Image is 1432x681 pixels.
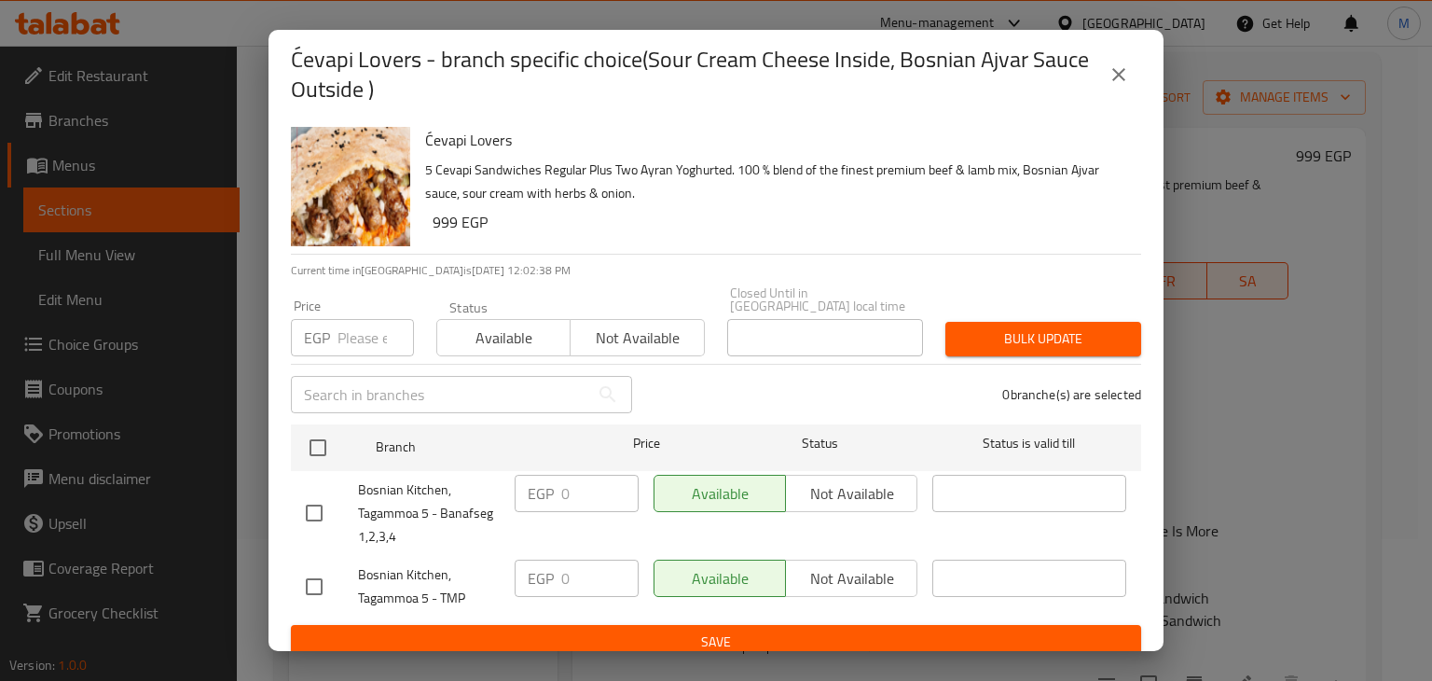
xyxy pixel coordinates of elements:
[291,262,1141,279] p: Current time in [GEOGRAPHIC_DATA] is [DATE] 12:02:38 PM
[528,567,554,590] p: EGP
[436,319,571,356] button: Available
[425,159,1126,205] p: 5 Cevapi Sandwiches Regular Plus Two Ayran Yoghurted. 100 % blend of the finest premium beef & la...
[306,631,1126,654] span: Save
[291,127,410,246] img: Ćevapi Lovers
[433,209,1126,235] h6: 999 EGP
[561,475,639,512] input: Please enter price
[1002,385,1141,404] p: 0 branche(s) are selected
[528,482,554,505] p: EGP
[1096,52,1141,97] button: close
[945,322,1141,356] button: Bulk update
[291,625,1141,660] button: Save
[291,45,1096,104] h2: Ćevapi Lovers - branch specific choice(Sour Cream Cheese Inside, Bosnian Ajvar Sauce Outside )
[960,327,1126,351] span: Bulk update
[578,325,696,352] span: Not available
[723,432,917,455] span: Status
[425,127,1126,153] h6: Ćevapi Lovers
[445,325,563,352] span: Available
[376,436,570,459] span: Branch
[358,563,500,610] span: Bosnian Kitchen, Tagammoa 5 - TMP
[570,319,704,356] button: Not available
[932,432,1126,455] span: Status is valid till
[561,560,639,597] input: Please enter price
[291,376,589,413] input: Search in branches
[358,479,500,549] span: Bosnian Kitchen, Tagammoa 5 - Banafseg 1,2,3,4
[585,432,709,455] span: Price
[337,319,414,356] input: Please enter price
[304,327,330,349] p: EGP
